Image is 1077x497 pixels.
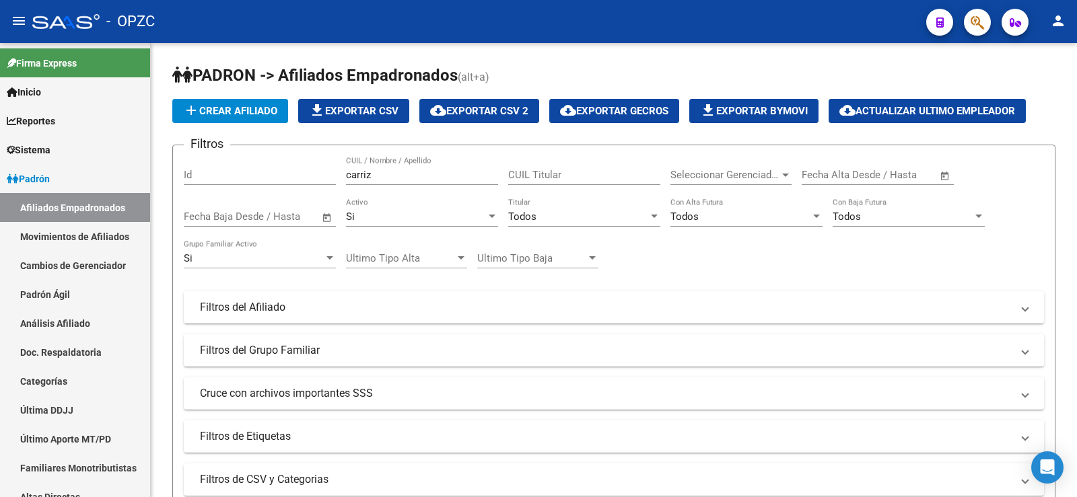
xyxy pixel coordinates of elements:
span: Sistema [7,143,50,157]
button: Crear Afiliado [172,99,288,123]
mat-icon: add [183,102,199,118]
mat-icon: person [1050,13,1066,29]
mat-icon: file_download [700,102,716,118]
mat-expansion-panel-header: Filtros del Afiliado [184,291,1044,323]
span: Exportar GECROS [560,105,668,117]
span: Todos [508,211,536,223]
mat-panel-title: Filtros de Etiquetas [200,429,1012,444]
mat-icon: cloud_download [839,102,856,118]
span: Todos [833,211,861,223]
span: Inicio [7,85,41,100]
button: Exportar CSV 2 [419,99,539,123]
input: Fecha fin [868,169,934,181]
mat-panel-title: Filtros del Afiliado [200,300,1012,315]
span: Exportar Bymovi [700,105,808,117]
mat-panel-title: Filtros del Grupo Familiar [200,343,1012,358]
span: - OPZC [106,7,155,36]
button: Exportar Bymovi [689,99,819,123]
span: Exportar CSV 2 [430,105,528,117]
button: Exportar CSV [298,99,409,123]
span: Actualizar ultimo Empleador [839,105,1015,117]
mat-expansion-panel-header: Filtros del Grupo Familiar [184,334,1044,367]
input: Fecha fin [250,211,316,223]
span: Si [346,211,355,223]
span: Todos [670,211,699,223]
span: Si [184,252,193,264]
span: (alt+a) [458,71,489,83]
button: Open calendar [320,210,335,225]
span: Seleccionar Gerenciador [670,169,779,181]
mat-icon: file_download [309,102,325,118]
button: Actualizar ultimo Empleador [829,99,1026,123]
span: Ultimo Tipo Baja [477,252,586,264]
mat-expansion-panel-header: Filtros de Etiquetas [184,420,1044,453]
span: Firma Express [7,56,77,71]
h3: Filtros [184,135,230,153]
mat-panel-title: Cruce con archivos importantes SSS [200,386,1012,401]
button: Exportar GECROS [549,99,679,123]
mat-icon: cloud_download [430,102,446,118]
mat-panel-title: Filtros de CSV y Categorias [200,472,1012,487]
div: Open Intercom Messenger [1031,451,1064,484]
span: PADRON -> Afiliados Empadronados [172,66,458,85]
input: Fecha inicio [802,169,856,181]
span: Reportes [7,114,55,128]
input: Fecha inicio [184,211,238,223]
mat-expansion-panel-header: Cruce con archivos importantes SSS [184,377,1044,410]
mat-icon: menu [11,13,27,29]
mat-expansion-panel-header: Filtros de CSV y Categorias [184,463,1044,496]
span: Crear Afiliado [183,105,277,117]
button: Open calendar [938,168,953,184]
mat-icon: cloud_download [560,102,576,118]
span: Ultimo Tipo Alta [346,252,455,264]
span: Padrón [7,171,50,186]
span: Exportar CSV [309,105,398,117]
